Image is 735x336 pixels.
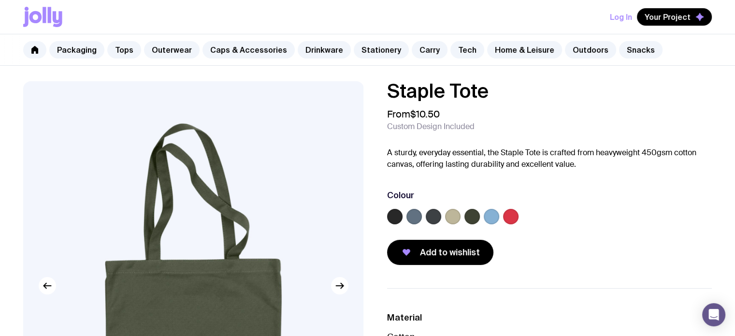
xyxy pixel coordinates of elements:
a: Snacks [619,41,663,58]
span: From [387,108,440,120]
a: Carry [412,41,447,58]
button: Your Project [637,8,712,26]
a: Outdoors [565,41,616,58]
div: Open Intercom Messenger [702,303,725,326]
a: Packaging [49,41,104,58]
span: $10.50 [410,108,440,120]
span: Your Project [645,12,691,22]
p: A sturdy, everyday essential, the Staple Tote is crafted from heavyweight 450gsm cotton canvas, o... [387,147,712,170]
a: Home & Leisure [487,41,562,58]
button: Add to wishlist [387,240,493,265]
h1: Staple Tote [387,81,712,101]
a: Outerwear [144,41,200,58]
a: Caps & Accessories [202,41,295,58]
button: Log In [610,8,632,26]
a: Stationery [354,41,409,58]
h3: Material [387,312,712,323]
a: Tops [107,41,141,58]
span: Custom Design Included [387,122,475,131]
span: Add to wishlist [420,247,480,258]
a: Drinkware [298,41,351,58]
a: Tech [450,41,484,58]
h3: Colour [387,190,414,201]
